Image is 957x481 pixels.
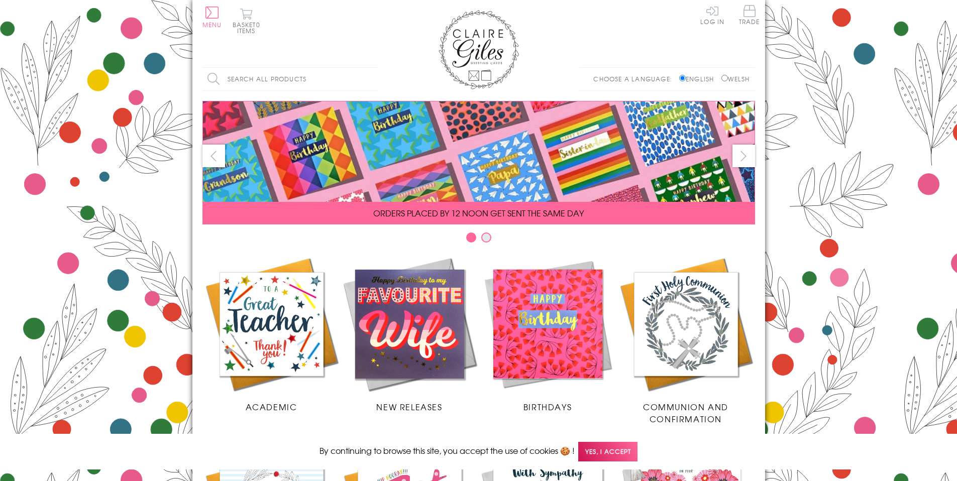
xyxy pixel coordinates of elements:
[202,145,225,167] button: prev
[246,401,297,413] span: Academic
[721,75,728,81] input: Welsh
[721,74,750,83] label: Welsh
[679,75,686,81] input: English
[617,255,755,425] a: Communion and Confirmation
[732,145,755,167] button: next
[643,401,728,425] span: Communion and Confirmation
[341,255,479,413] a: New Releases
[700,5,724,25] a: Log In
[593,74,677,83] p: Choose a language:
[578,442,637,461] span: Yes, I accept
[739,5,760,27] a: Trade
[202,7,222,28] button: Menu
[237,20,260,35] span: 0 items
[479,255,617,413] a: Birthdays
[376,401,442,413] span: New Releases
[439,10,519,89] img: Claire Giles Greetings Cards
[523,401,572,413] span: Birthdays
[202,255,341,413] a: Academic
[202,68,378,90] input: Search all products
[466,232,476,243] button: Carousel Page 1 (Current Slide)
[202,232,755,248] div: Carousel Pagination
[368,68,378,90] input: Search
[233,8,260,34] button: Basket0 items
[739,5,760,25] span: Trade
[679,74,719,83] label: English
[202,20,222,29] span: Menu
[481,232,491,243] button: Carousel Page 2
[373,207,584,219] span: ORDERS PLACED BY 12 NOON GET SENT THE SAME DAY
